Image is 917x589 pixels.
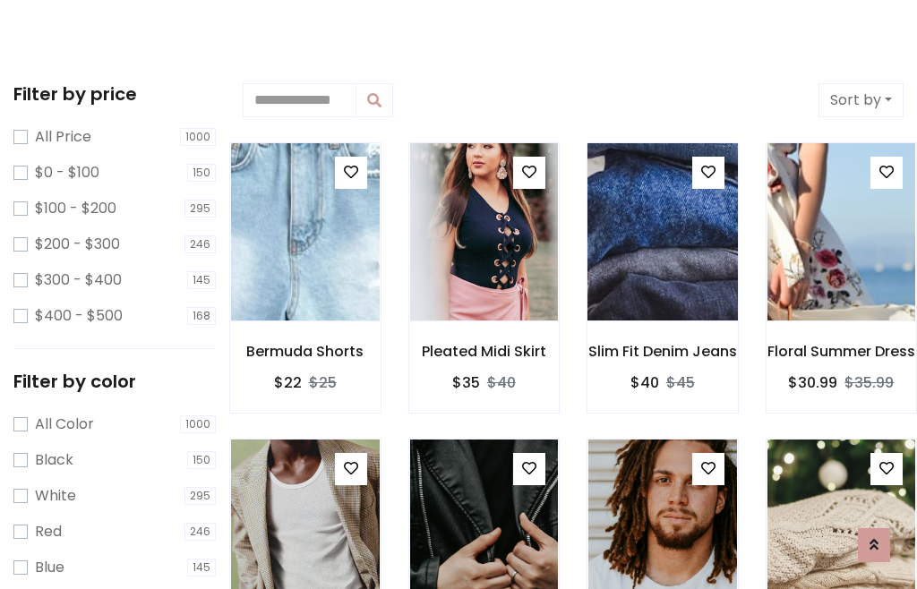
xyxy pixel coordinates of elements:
del: $40 [487,372,516,393]
h6: Pleated Midi Skirt [409,343,560,360]
h6: $22 [274,374,302,391]
label: $200 - $300 [35,234,120,255]
h6: $40 [630,374,659,391]
label: White [35,485,76,507]
label: All Color [35,414,94,435]
span: 246 [184,523,216,541]
span: 246 [184,235,216,253]
span: 1000 [180,415,216,433]
label: Blue [35,557,64,578]
label: Black [35,449,73,471]
del: $35.99 [844,372,894,393]
span: 145 [187,271,216,289]
h6: Slim Fit Denim Jeans [587,343,738,360]
h6: Bermuda Shorts [230,343,381,360]
span: 295 [184,487,216,505]
del: $25 [309,372,337,393]
del: $45 [666,372,695,393]
h6: $30.99 [788,374,837,391]
h5: Filter by price [13,83,216,105]
label: All Price [35,126,91,148]
span: 145 [187,559,216,576]
label: Red [35,521,62,542]
h6: $35 [452,374,480,391]
span: 1000 [180,128,216,146]
span: 150 [187,164,216,182]
h5: Filter by color [13,371,216,392]
span: 150 [187,451,216,469]
span: 295 [184,200,216,218]
label: $0 - $100 [35,162,99,184]
label: $300 - $400 [35,269,122,291]
h6: Floral Summer Dress [767,343,917,360]
span: 168 [187,307,216,325]
button: Sort by [818,83,904,117]
label: $400 - $500 [35,305,123,327]
label: $100 - $200 [35,198,116,219]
